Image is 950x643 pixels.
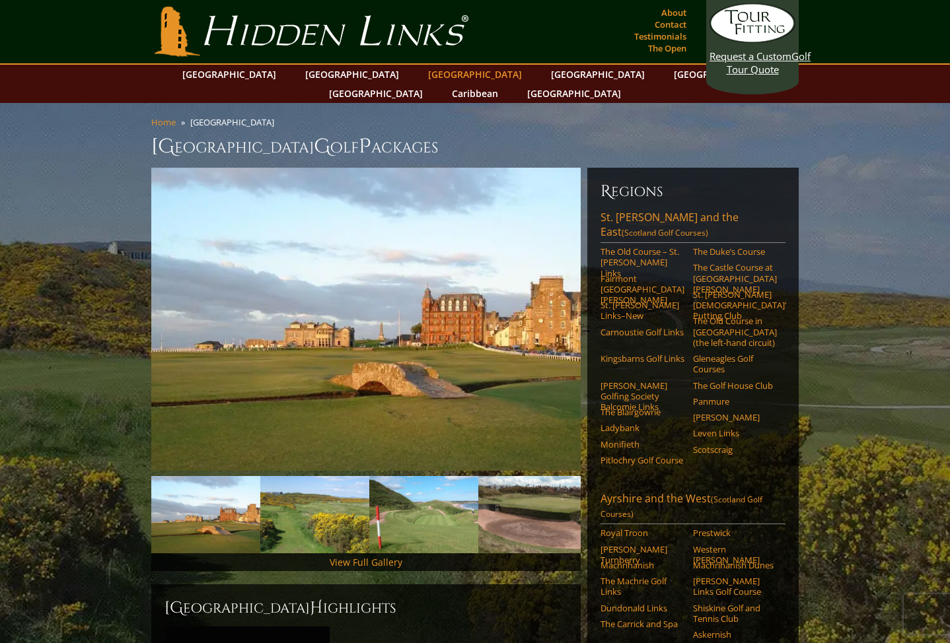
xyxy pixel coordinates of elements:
h1: [GEOGRAPHIC_DATA] olf ackages [151,133,799,160]
a: Contact [651,15,690,34]
a: Kingsbarns Golf Links [601,353,684,364]
a: Panmure [693,396,777,407]
a: Testimonials [631,27,690,46]
h2: [GEOGRAPHIC_DATA] ighlights [164,597,567,619]
a: Pitlochry Golf Course [601,455,684,465]
span: H [310,597,323,619]
a: [GEOGRAPHIC_DATA] [421,65,529,84]
a: [GEOGRAPHIC_DATA] [521,84,628,103]
a: The Old Course – St. [PERSON_NAME] Links [601,246,684,279]
a: Fairmont [GEOGRAPHIC_DATA][PERSON_NAME] [601,273,684,306]
a: [GEOGRAPHIC_DATA] [299,65,406,84]
a: Machrihanish Dunes [693,560,777,570]
a: Shiskine Golf and Tennis Club [693,603,777,625]
a: The Castle Course at [GEOGRAPHIC_DATA][PERSON_NAME] [693,262,777,294]
span: Request a Custom [710,50,791,63]
a: Carnoustie Golf Links [601,327,684,337]
a: Gleneagles Golf Courses [693,353,777,375]
h6: Regions [601,181,786,202]
a: St. [PERSON_NAME] Links–New [601,300,684,321]
a: Western [PERSON_NAME] [693,544,777,566]
a: Dundonald Links [601,603,684,613]
a: St. [PERSON_NAME] and the East(Scotland Golf Courses) [601,210,786,243]
a: Prestwick [693,527,777,538]
a: [PERSON_NAME] Golfing Society Balcomie Links [601,380,684,413]
a: [GEOGRAPHIC_DATA] [176,65,283,84]
a: The Machrie Golf Links [601,576,684,597]
a: View Full Gallery [330,556,402,568]
a: Ayrshire and the West(Scotland Golf Courses) [601,491,786,524]
a: [GEOGRAPHIC_DATA] [667,65,774,84]
a: Leven Links [693,428,777,438]
a: Caribbean [445,84,505,103]
a: Request a CustomGolf Tour Quote [710,3,795,76]
a: Royal Troon [601,527,684,538]
span: G [314,133,330,160]
a: [PERSON_NAME] Turnberry [601,544,684,566]
a: Askernish [693,629,777,640]
a: Machrihanish [601,560,684,570]
a: [GEOGRAPHIC_DATA] [544,65,651,84]
a: The Old Course in [GEOGRAPHIC_DATA] (the left-hand circuit) [693,316,777,348]
a: Home [151,116,176,128]
a: The Open [645,39,690,57]
a: The Blairgowrie [601,407,684,417]
a: Scotscraig [693,444,777,455]
span: (Scotland Golf Courses) [622,227,708,238]
a: [PERSON_NAME] [693,412,777,423]
span: P [359,133,371,160]
a: [GEOGRAPHIC_DATA] [322,84,429,103]
a: The Carrick and Spa [601,619,684,629]
a: About [658,3,690,22]
a: St. [PERSON_NAME] [DEMOGRAPHIC_DATA]’ Putting Club [693,289,777,321]
a: [PERSON_NAME] Links Golf Course [693,576,777,597]
a: Monifieth [601,439,684,450]
a: The Duke’s Course [693,246,777,257]
a: Ladybank [601,423,684,433]
a: The Golf House Club [693,380,777,391]
li: [GEOGRAPHIC_DATA] [190,116,279,128]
